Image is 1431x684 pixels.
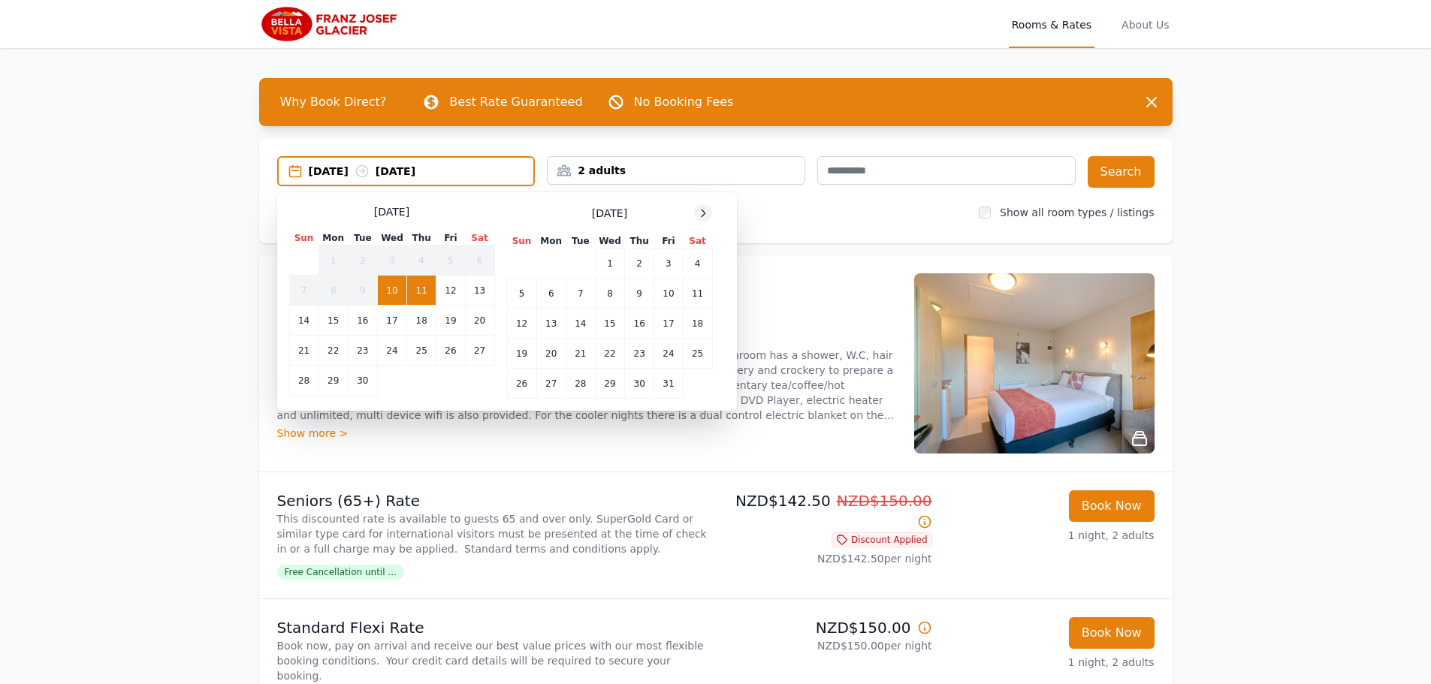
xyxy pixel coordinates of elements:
td: 26 [436,336,465,366]
td: 21 [566,339,595,369]
td: 18 [407,306,436,336]
p: No Booking Fees [634,93,734,111]
td: 29 [595,369,624,399]
td: 3 [654,249,683,279]
td: 25 [683,339,712,369]
span: [DATE] [592,206,627,221]
div: [DATE] [DATE] [309,164,534,179]
td: 14 [289,306,319,336]
p: Best Rate Guaranteed [449,93,582,111]
td: 22 [595,339,624,369]
td: 23 [625,339,654,369]
button: Book Now [1069,490,1155,522]
th: Wed [377,231,406,246]
td: 1 [595,249,624,279]
button: Search [1088,156,1155,188]
th: Sat [683,234,712,249]
td: 16 [348,306,377,336]
td: 12 [436,276,465,306]
td: 28 [566,369,595,399]
p: 1 night, 2 adults [944,655,1155,670]
p: Seniors (65+) Rate [277,490,710,511]
p: Standard Flexi Rate [277,617,710,638]
td: 11 [407,276,436,306]
td: 28 [289,366,319,396]
span: NZD$150.00 [837,492,932,510]
td: 9 [625,279,654,309]
button: Book Now [1069,617,1155,649]
td: 17 [654,309,683,339]
td: 17 [377,306,406,336]
p: NZD$142.50 [722,490,932,532]
p: This discounted rate is available to guests 65 and over only. SuperGold Card or similar type card... [277,511,710,556]
p: 1 night, 2 adults [944,528,1155,543]
div: Show more > [277,426,896,441]
p: NZD$150.00 [722,617,932,638]
td: 12 [507,309,536,339]
td: 21 [289,336,319,366]
td: 5 [507,279,536,309]
td: 27 [536,369,566,399]
td: 24 [377,336,406,366]
th: Mon [536,234,566,249]
td: 15 [319,306,348,336]
span: Discount Applied [832,532,932,547]
th: Tue [348,231,377,246]
p: Book now, pay on arrival and receive our best value prices with our most flexible booking conditi... [277,638,710,683]
td: 30 [348,366,377,396]
td: 10 [377,276,406,306]
td: 4 [407,246,436,276]
td: 27 [465,336,494,366]
td: 29 [319,366,348,396]
th: Wed [595,234,624,249]
td: 2 [625,249,654,279]
td: 4 [683,249,712,279]
td: 18 [683,309,712,339]
td: 6 [536,279,566,309]
p: NZD$142.50 per night [722,551,932,566]
td: 2 [348,246,377,276]
td: 31 [654,369,683,399]
td: 13 [465,276,494,306]
div: 2 adults [548,163,805,178]
th: Sat [465,231,494,246]
td: 8 [595,279,624,309]
th: Fri [436,231,465,246]
th: Fri [654,234,683,249]
td: 7 [566,279,595,309]
span: Free Cancellation until ... [277,565,404,580]
th: Sun [507,234,536,249]
td: 30 [625,369,654,399]
td: 3 [377,246,406,276]
td: 6 [465,246,494,276]
td: 25 [407,336,436,366]
p: NZD$150.00 per night [722,638,932,653]
td: 8 [319,276,348,306]
td: 19 [507,339,536,369]
td: 22 [319,336,348,366]
td: 20 [465,306,494,336]
label: Show all room types / listings [1000,206,1154,218]
th: Thu [407,231,436,246]
span: Why Book Direct? [268,87,399,117]
td: 24 [654,339,683,369]
td: 7 [289,276,319,306]
td: 19 [436,306,465,336]
th: Sun [289,231,319,246]
td: 23 [348,336,377,366]
td: 1 [319,246,348,276]
td: 26 [507,369,536,399]
td: 5 [436,246,465,276]
th: Thu [625,234,654,249]
img: Bella Vista Franz Josef Glacier [259,6,403,42]
td: 20 [536,339,566,369]
td: 11 [683,279,712,309]
td: 16 [625,309,654,339]
td: 9 [348,276,377,306]
td: 13 [536,309,566,339]
td: 15 [595,309,624,339]
th: Mon [319,231,348,246]
td: 10 [654,279,683,309]
span: [DATE] [374,204,409,219]
td: 14 [566,309,595,339]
